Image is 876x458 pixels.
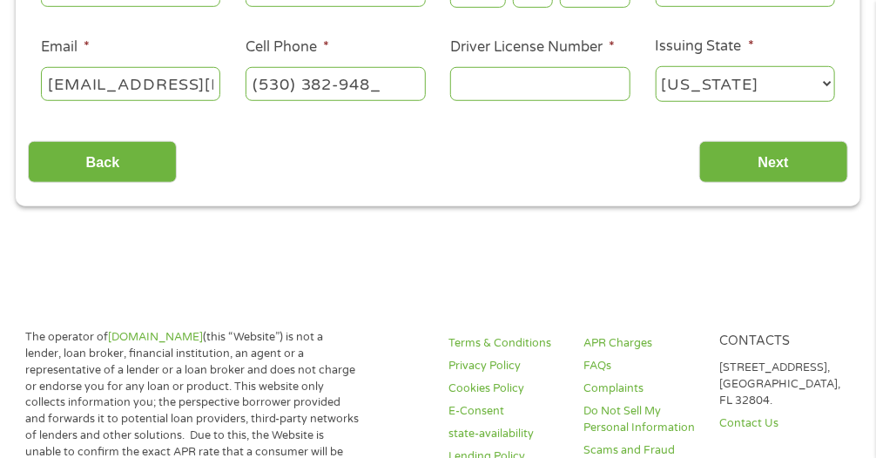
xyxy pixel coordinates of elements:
[448,335,563,352] a: Terms & Conditions
[584,381,698,397] a: Complaints
[656,37,754,56] label: Issuing State
[448,403,563,420] a: E-Consent
[719,360,840,409] p: [STREET_ADDRESS], [GEOGRAPHIC_DATA], FL 32804.
[448,381,563,397] a: Cookies Policy
[719,415,840,432] a: Contact Us
[450,38,615,57] label: Driver License Number
[584,358,698,374] a: FAQs
[448,426,563,442] a: state-availability
[41,38,90,57] label: Email
[699,141,848,184] input: Next
[584,403,698,436] a: Do Not Sell My Personal Information
[108,330,203,344] a: [DOMAIN_NAME]
[246,67,426,100] input: (541) 754-3010
[246,38,329,57] label: Cell Phone
[719,333,840,350] h4: Contacts
[584,335,698,352] a: APR Charges
[28,141,177,184] input: Back
[41,67,221,100] input: john@gmail.com
[448,358,563,374] a: Privacy Policy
